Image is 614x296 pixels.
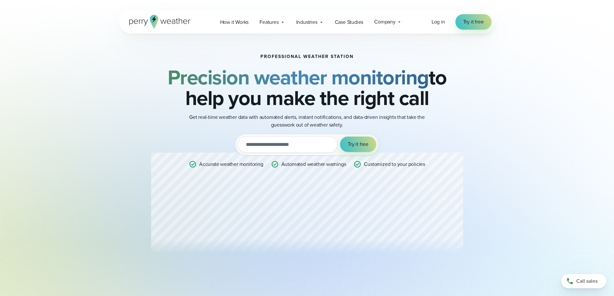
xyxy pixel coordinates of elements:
p: Automated weather warnings [281,160,346,168]
h2: to help you make the right call [151,67,463,108]
a: How it Works [215,15,254,29]
span: Try it free [463,18,484,26]
p: Customized to your policies [364,160,425,168]
button: Try it free [340,137,376,152]
h1: Professional Weather Station [260,54,354,59]
p: Get real-time weather data with automated alerts, instant notifications, and data-driven insights... [178,113,436,129]
a: Log in [432,18,445,26]
a: Call sales [561,274,606,288]
span: Case Studies [335,18,364,26]
strong: Precision weather monitoring [168,62,429,92]
span: Industries [296,18,317,26]
span: Company [374,18,395,26]
span: Features [259,18,278,26]
p: Accurate weather monitoring [199,160,263,168]
a: Case Studies [329,15,369,29]
span: Log in [432,18,445,25]
a: Try it free [455,14,492,30]
span: Try it free [348,140,368,148]
span: How it Works [220,18,249,26]
span: Call sales [576,277,598,285]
